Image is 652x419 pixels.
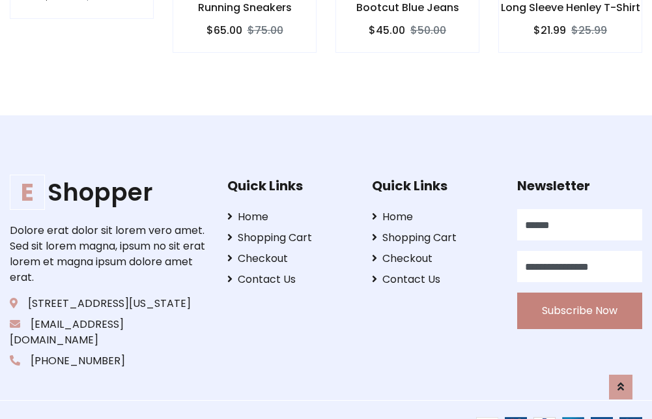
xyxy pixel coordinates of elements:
[372,251,497,267] a: Checkout
[10,223,207,285] p: Dolore erat dolor sit lorem vero amet. Sed sit lorem magna, ipsum no sit erat lorem et magna ipsu...
[227,251,352,267] a: Checkout
[369,24,405,36] h6: $45.00
[499,1,642,14] h6: Long Sleeve Henley T-Shirt
[227,209,352,225] a: Home
[372,209,497,225] a: Home
[10,317,207,348] p: [EMAIL_ADDRESS][DOMAIN_NAME]
[10,353,207,369] p: [PHONE_NUMBER]
[410,23,446,38] del: $50.00
[571,23,607,38] del: $25.99
[10,296,207,311] p: [STREET_ADDRESS][US_STATE]
[10,178,207,207] h1: Shopper
[227,230,352,246] a: Shopping Cart
[227,178,352,194] h5: Quick Links
[10,175,45,210] span: E
[248,23,283,38] del: $75.00
[517,178,642,194] h5: Newsletter
[336,1,479,14] h6: Bootcut Blue Jeans
[173,1,316,14] h6: Running Sneakers
[206,24,242,36] h6: $65.00
[10,178,207,207] a: EShopper
[227,272,352,287] a: Contact Us
[372,272,497,287] a: Contact Us
[372,230,497,246] a: Shopping Cart
[533,24,566,36] h6: $21.99
[372,178,497,194] h5: Quick Links
[517,293,642,329] button: Subscribe Now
